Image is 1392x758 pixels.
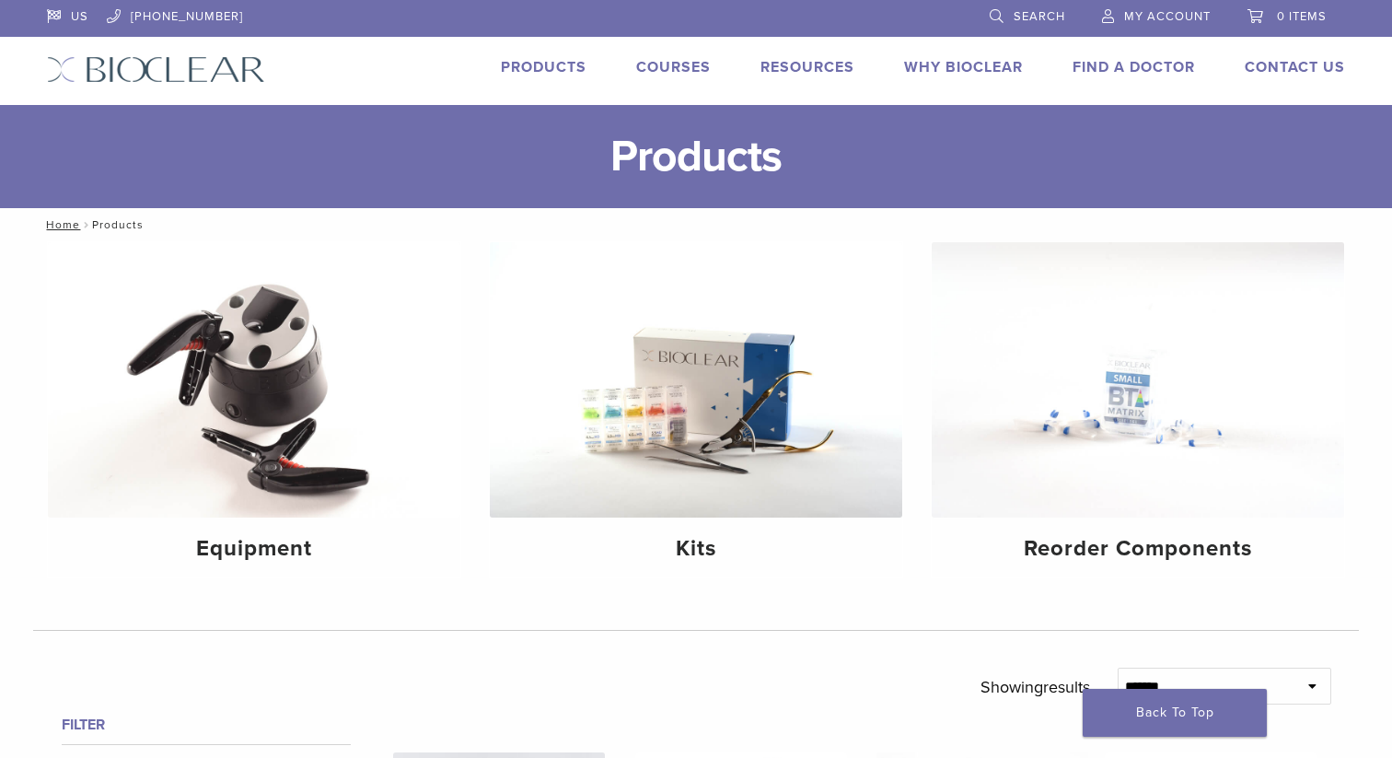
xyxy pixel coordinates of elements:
a: Find A Doctor [1073,58,1195,76]
span: / [80,220,92,229]
img: Equipment [48,242,460,518]
h4: Filter [62,714,351,736]
a: Reorder Components [932,242,1344,577]
a: Resources [760,58,854,76]
h4: Kits [505,532,887,566]
span: My Account [1124,9,1211,24]
img: Kits [490,242,902,518]
a: Why Bioclear [904,58,1023,76]
span: Search [1014,9,1065,24]
a: Equipment [48,242,460,577]
a: Contact Us [1245,58,1345,76]
a: Back To Top [1083,689,1267,737]
nav: Products [33,208,1359,241]
img: Reorder Components [932,242,1344,518]
img: Bioclear [47,56,265,83]
a: Home [41,218,80,231]
h4: Equipment [63,532,446,566]
span: 0 items [1277,9,1327,24]
a: Courses [636,58,711,76]
h4: Reorder Components [946,532,1329,566]
p: Showing results [980,668,1090,706]
a: Kits [490,242,902,577]
a: Products [501,58,586,76]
